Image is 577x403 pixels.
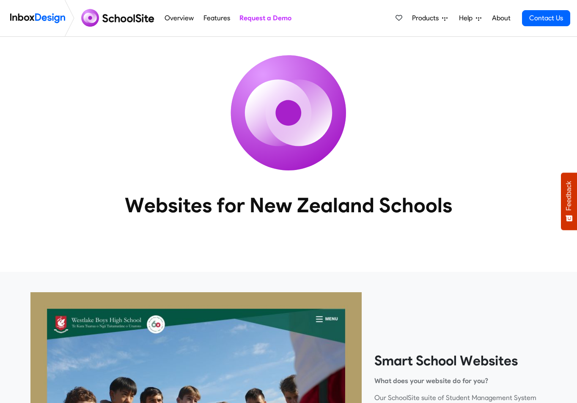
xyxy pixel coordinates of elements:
[522,10,570,26] a: Contact Us
[212,37,365,189] img: icon_schoolsite.svg
[88,192,489,218] heading: Websites for New Zealand Schools
[489,10,513,27] a: About
[565,181,573,211] span: Feedback
[561,173,577,230] button: Feedback - Show survey
[201,10,232,27] a: Features
[78,8,160,28] img: schoolsite logo
[374,352,547,369] heading: Smart School Websites
[412,13,442,23] span: Products
[459,13,476,23] span: Help
[456,10,485,27] a: Help
[237,10,294,27] a: Request a Demo
[374,377,488,385] strong: What does your website do for you?
[409,10,451,27] a: Products
[162,10,196,27] a: Overview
